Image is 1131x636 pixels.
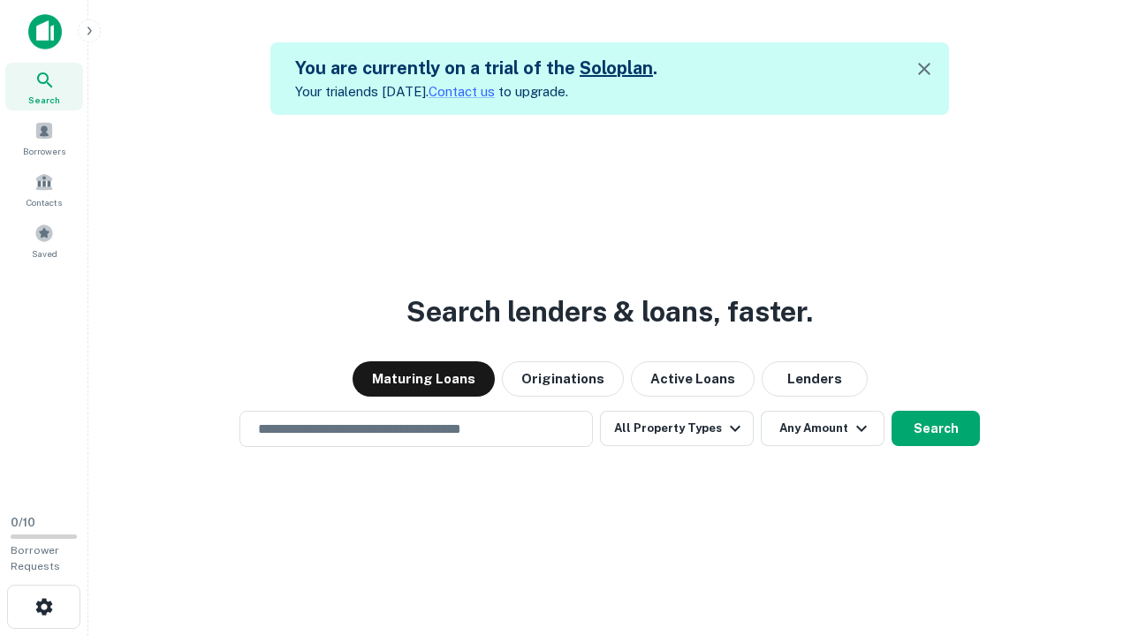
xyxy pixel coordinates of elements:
[295,55,657,81] h5: You are currently on a trial of the .
[892,411,980,446] button: Search
[5,216,83,264] a: Saved
[429,84,495,99] a: Contact us
[502,361,624,397] button: Originations
[5,63,83,110] a: Search
[27,195,62,209] span: Contacts
[28,14,62,49] img: capitalize-icon.png
[761,411,884,446] button: Any Amount
[762,361,868,397] button: Lenders
[11,516,35,529] span: 0 / 10
[5,165,83,213] a: Contacts
[406,291,813,333] h3: Search lenders & loans, faster.
[295,81,657,102] p: Your trial ends [DATE]. to upgrade.
[28,93,60,107] span: Search
[5,114,83,162] a: Borrowers
[1043,495,1131,579] iframe: Chat Widget
[580,57,653,79] a: Soloplan
[353,361,495,397] button: Maturing Loans
[631,361,755,397] button: Active Loans
[23,144,65,158] span: Borrowers
[32,246,57,261] span: Saved
[600,411,754,446] button: All Property Types
[11,544,60,572] span: Borrower Requests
